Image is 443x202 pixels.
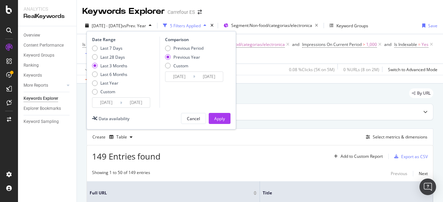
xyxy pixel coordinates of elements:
button: and [292,41,299,48]
div: Next [419,171,428,176]
div: Carrefour ES [168,9,195,16]
div: legacy label [409,88,433,98]
div: Custom [173,63,188,69]
div: Export as CSV [401,154,428,160]
span: Non-food/categorias/electronica [222,40,285,49]
div: Last 3 Months [92,63,127,69]
a: Keyword Sampling [24,118,72,125]
div: Switch to Advanced Mode [388,67,437,73]
button: Previous [391,170,407,178]
a: Keyword Groups [24,52,72,59]
span: Is Branded [82,41,103,47]
div: Last 7 Days [100,45,123,51]
div: Last Year [100,80,118,86]
div: 0.08 % Clicks ( 5K on 5M ) [289,67,335,73]
div: Save [428,23,437,29]
button: Apply [209,113,230,124]
div: Data availability [99,116,129,122]
div: Previous Period [173,45,204,51]
input: Start Date [92,98,120,107]
button: Add Filter [82,50,110,58]
a: Explorer Bookmarks [24,105,72,112]
div: Overview [24,32,40,39]
span: 1,000 [366,40,377,49]
div: Custom [100,89,115,95]
div: Keywords Explorer [82,6,165,17]
div: Select metrics & dimensions [373,134,427,140]
span: = [418,41,421,47]
input: End Date [195,72,223,81]
div: Showing 1 to 50 of 149 entries [92,170,150,178]
div: times [209,22,215,29]
span: > [363,41,365,47]
div: Last 7 Days [92,45,127,51]
div: Date Range [92,37,158,42]
button: Next [419,170,428,178]
a: Overview [24,32,72,39]
div: Keywords Explorer [24,95,58,102]
span: 149 Entries found [92,151,161,162]
div: Apply [214,116,225,122]
div: Last 6 Months [100,71,127,77]
button: Select metrics & dimensions [363,133,427,141]
div: Last Year [92,80,127,86]
div: Add to Custom Report [341,154,383,158]
div: Keyword Sampling [24,118,59,125]
span: By URL [417,91,431,95]
input: Start Date [165,72,193,81]
div: Previous Year [173,54,200,60]
div: Custom [165,63,204,69]
button: Save [419,20,437,31]
a: Ranking [24,62,72,69]
span: vs Prev. Year [122,23,146,29]
div: Content Performance [24,42,64,49]
span: Title [263,190,416,196]
input: End Date [122,98,150,107]
button: Cancel [181,113,206,124]
div: Last 6 Months [92,71,127,77]
button: Segment:Non-food/categorias/electronica [221,20,321,31]
a: Keywords Explorer [24,95,72,102]
a: Content Performance [24,42,72,49]
button: [DATE] - [DATE]vsPrev. Year [82,20,154,31]
div: Cancel [187,116,200,122]
div: Keyword Groups [336,23,368,29]
div: Previous Period [165,45,204,51]
div: Last 28 Days [92,54,127,60]
div: Comparison [165,37,225,42]
button: Switch to Advanced Mode [385,64,437,75]
div: More Reports [24,82,48,89]
div: arrow-right-arrow-left [198,10,202,15]
div: Keyword Groups [24,52,54,59]
button: Export as CSV [391,151,428,162]
div: Custom [92,89,127,95]
button: Add to Custom Report [331,151,383,162]
button: and [384,41,391,48]
button: Apply [82,64,102,75]
span: Yes [422,40,428,49]
a: Keywords [24,72,72,79]
div: Ranking [24,62,39,69]
button: Table [107,132,135,143]
div: Previous [391,171,407,176]
div: Last 28 Days [100,54,125,60]
div: and [292,41,299,47]
div: 0 % URLs ( 8 on 2M ) [343,67,379,73]
span: Is Indexable [394,41,417,47]
div: Open Intercom Messenger [419,179,436,195]
div: Previous Year [165,54,204,60]
div: Create [92,132,135,143]
div: and [384,41,391,47]
span: [DATE] - [DATE] [92,23,122,29]
button: 5 Filters Applied [160,20,209,31]
div: Keywords [24,72,42,79]
span: Full URL [90,190,243,196]
div: Analytics [24,6,71,12]
span: Segment: Non-food/categorias/electronica [231,22,312,28]
span: Impressions On Current Period [302,41,362,47]
div: RealKeywords [24,12,71,20]
div: Last 3 Months [100,63,127,69]
button: Keyword Groups [327,20,371,31]
div: Table [116,135,127,139]
div: 5 Filters Applied [170,23,201,29]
